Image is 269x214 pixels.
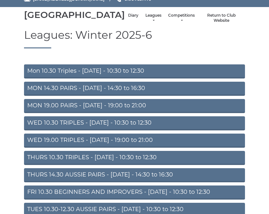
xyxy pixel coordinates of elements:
[24,10,125,20] div: [GEOGRAPHIC_DATA]
[24,134,245,148] a: WED 19.00 TRIPLES - [DATE] - 19:00 to 21:00
[24,168,245,182] a: THURS 14.30 AUSSIE PAIRS - [DATE] - 14:30 to 16:30
[24,116,245,130] a: WED 10.30 TRIPLES - [DATE] - 10:30 to 12:30
[24,151,245,165] a: THURS 10.30 TRIPLES - [DATE] - 10:30 to 12:30
[24,64,245,78] a: Mon 10.30 Triples - [DATE] - 10:30 to 12:30
[145,13,162,23] a: Leagues
[24,99,245,113] a: MON 19.00 PAIRS - [DATE] - 19:00 to 21:00
[24,29,245,48] h1: Leagues: Winter 2025-6
[201,13,242,23] a: Return to Club Website
[24,185,245,200] a: FRI 10.30 BEGINNERS AND IMPROVERS - [DATE] - 10:30 to 12:30
[24,82,245,96] a: MON 14.30 PAIRS - [DATE] - 14:30 to 16:30
[168,13,195,23] a: Competitions
[128,13,138,18] a: Diary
